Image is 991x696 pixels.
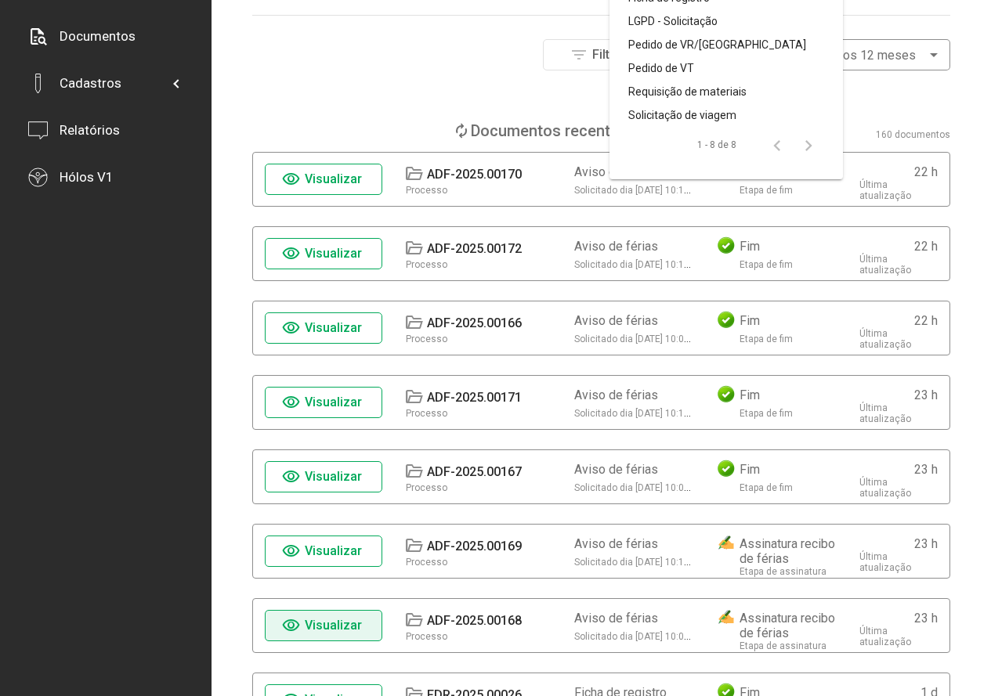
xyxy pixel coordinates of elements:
[740,611,836,640] div: Assinatura recibo de férias
[592,47,629,62] span: Filtros
[543,39,660,70] button: Filtros
[859,254,938,276] div: Última atualização
[628,107,824,123] div: Solicitação de viagem
[406,631,447,642] div: Processo
[574,388,658,402] div: Aviso de férias
[876,129,950,140] div: 160 documentos
[427,316,522,330] div: ADF-2025.00166
[570,45,588,64] mat-icon: filter_list
[471,121,751,140] div: Documentos recentemente atualizados
[859,179,938,201] div: Última atualização
[914,388,938,402] div: 23 h
[574,313,658,328] div: Aviso de férias
[914,164,938,179] div: 22 h
[740,239,760,254] div: Fim
[574,239,658,254] div: Aviso de férias
[859,477,938,499] div: Última atualização
[427,464,522,479] div: ADF-2025.00167
[761,129,793,160] button: Página anterior
[427,613,522,628] div: ADF-2025.00168
[406,185,447,196] div: Processo
[305,171,362,186] span: Visualizar
[740,566,826,577] div: Etapa de assinatura
[628,60,824,76] div: Pedido de VT
[282,319,301,337] mat-icon: visibility
[740,313,760,328] div: Fim
[914,462,938,477] div: 23 h
[60,28,136,44] div: Documentos
[740,185,793,196] div: Etapa de fim
[404,388,423,406] mat-icon: folder_open
[740,388,760,402] div: Fim
[628,37,824,52] div: Pedido de VR/[GEOGRAPHIC_DATA]
[793,129,824,160] button: Página seguinte
[305,246,362,261] span: Visualizar
[404,536,423,555] mat-icon: folder_open
[406,482,447,493] div: Processo
[265,610,382,641] button: Visualizar
[282,170,301,189] mat-icon: visibility
[427,539,522,554] div: ADF-2025.00169
[740,334,793,344] div: Etapa de fim
[404,239,423,258] mat-icon: folder_open
[265,536,382,567] button: Visualizar
[60,169,114,185] div: Hólos V1
[574,164,658,179] div: Aviso de férias
[305,469,362,484] span: Visualizar
[859,551,938,573] div: Última atualização
[404,164,423,183] mat-icon: folder_open
[406,334,447,344] div: Processo
[859,402,938,424] div: Última atualização
[740,536,836,566] div: Assinatura recibo de férias
[305,618,362,633] span: Visualizar
[265,164,382,195] button: Visualizar
[282,616,301,635] mat-icon: visibility
[406,259,447,270] div: Processo
[613,123,824,167] mat-paginator: Select page
[404,462,423,481] mat-icon: folder_open
[305,395,362,409] span: Visualizar
[427,241,522,256] div: ADF-2025.00172
[282,393,301,412] mat-icon: visibility
[452,121,471,140] mat-icon: loop
[740,462,760,477] div: Fim
[427,390,522,405] div: ADF-2025.00171
[404,611,423,629] mat-icon: folder_open
[740,408,793,419] div: Etapa de fim
[60,122,120,138] div: Relatórios
[265,238,382,269] button: Visualizar
[404,313,423,332] mat-icon: folder_open
[740,640,826,651] div: Etapa de assinatura
[265,461,382,492] button: Visualizar
[574,462,658,477] div: Aviso de férias
[427,167,522,182] div: ADF-2025.00170
[282,467,301,486] mat-icon: visibility
[265,387,382,418] button: Visualizar
[914,611,938,626] div: 23 h
[914,239,938,254] div: 22 h
[28,60,183,106] mat-expansion-panel-header: Cadastros
[574,536,658,551] div: Aviso de férias
[282,542,301,561] mat-icon: visibility
[574,611,658,626] div: Aviso de férias
[914,313,938,328] div: 22 h
[406,408,447,419] div: Processo
[406,557,447,568] div: Processo
[859,328,938,350] div: Última atualização
[914,536,938,551] div: 23 h
[305,543,362,558] span: Visualizar
[60,75,121,91] div: Cadastros
[628,13,824,29] div: LGPD - Solicitação
[740,259,793,270] div: Etapa de fim
[265,312,382,344] button: Visualizar
[740,482,793,493] div: Etapa de fim
[859,626,938,647] div: Última atualização
[697,137,736,153] div: 1 - 8 de 8
[305,320,362,335] span: Visualizar
[282,244,301,263] mat-icon: visibility
[628,84,824,99] div: Requisição de materiais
